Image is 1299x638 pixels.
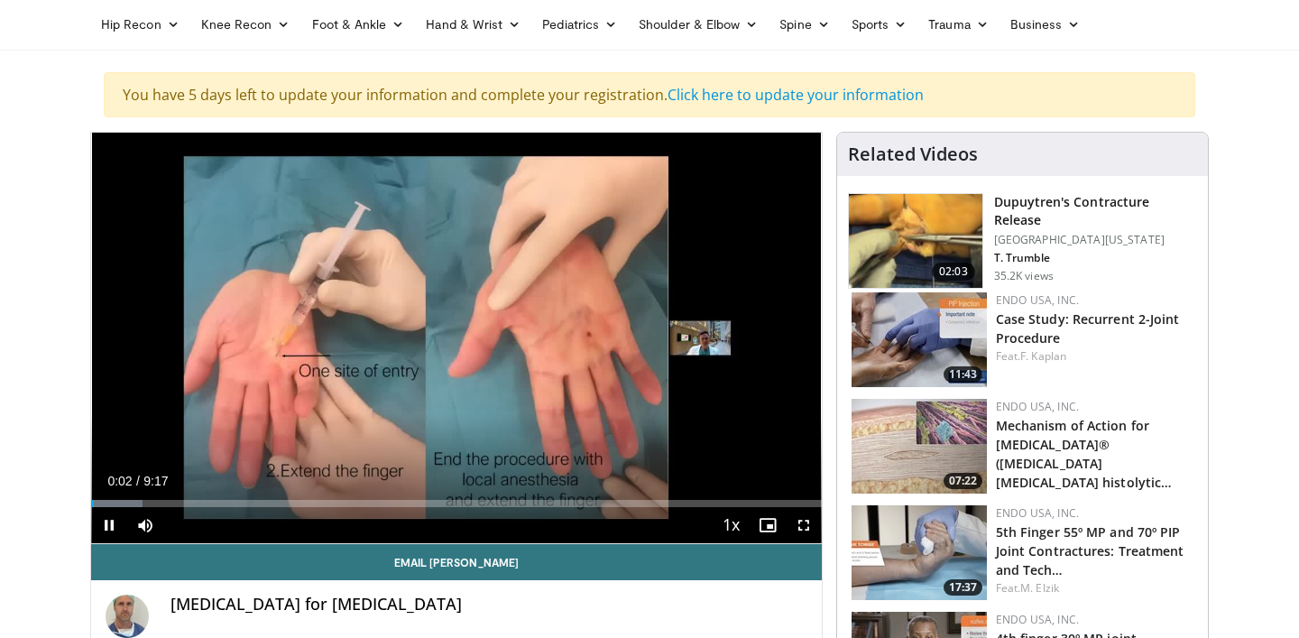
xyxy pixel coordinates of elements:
a: Endo USA, Inc. [996,505,1079,521]
button: Enable picture-in-picture mode [750,507,786,543]
a: Endo USA, Inc. [996,292,1079,308]
a: 17:37 [852,505,987,600]
span: / [136,474,140,488]
span: 17:37 [944,579,982,596]
div: Progress Bar [91,500,822,507]
a: Mechanism of Action for [MEDICAL_DATA]® ([MEDICAL_DATA] [MEDICAL_DATA] histolytic… [996,417,1173,491]
a: Trauma [917,6,1000,42]
p: T. Trumble [994,251,1197,265]
span: 11:43 [944,366,982,383]
a: 11:43 [852,292,987,387]
a: Case Study: Recurrent 2-Joint Procedure [996,310,1180,347]
a: Spine [769,6,840,42]
a: 07:22 [852,399,987,494]
span: 9:17 [143,474,168,488]
a: Shoulder & Elbow [628,6,769,42]
button: Playback Rate [714,507,750,543]
span: 0:02 [107,474,132,488]
img: 4f28c07a-856f-4770-928d-01fbaac11ded.150x105_q85_crop-smart_upscale.jpg [852,399,987,494]
img: 5ba3bb49-dd9f-4125-9852-d42629a0b25e.150x105_q85_crop-smart_upscale.jpg [852,292,987,387]
a: 02:03 Dupuytren's Contracture Release [GEOGRAPHIC_DATA][US_STATE] T. Trumble 35.2K views [848,193,1197,289]
video-js: Video Player [91,133,822,544]
button: Fullscreen [786,507,822,543]
a: Foot & Ankle [301,6,416,42]
a: Pediatrics [531,6,628,42]
a: Business [1000,6,1092,42]
img: 9476852b-d586-4d61-9b4a-8c7f020af3d3.150x105_q85_crop-smart_upscale.jpg [852,505,987,600]
span: 07:22 [944,473,982,489]
p: [GEOGRAPHIC_DATA][US_STATE] [994,233,1197,247]
p: 35.2K views [994,269,1054,283]
h4: [MEDICAL_DATA] for [MEDICAL_DATA] [170,595,807,615]
a: Email [PERSON_NAME] [91,544,822,580]
a: Click here to update your information [668,85,924,105]
span: 02:03 [932,263,975,281]
a: Hip Recon [90,6,190,42]
a: 5th Finger 55º MP and 70º PIP Joint Contractures: Treatment and Tech… [996,523,1184,578]
div: You have 5 days left to update your information and complete your registration. [104,72,1195,117]
button: Pause [91,507,127,543]
a: Hand & Wrist [415,6,531,42]
button: Mute [127,507,163,543]
div: Feat. [996,580,1193,596]
a: Sports [841,6,918,42]
img: Avatar [106,595,149,638]
a: F. Kaplan [1020,348,1066,364]
a: Endo USA, Inc. [996,612,1079,627]
div: Feat. [996,348,1193,365]
a: Endo USA, Inc. [996,399,1079,414]
a: M. Elzik [1020,580,1059,596]
h4: Related Videos [848,143,978,165]
h3: Dupuytren's Contracture Release [994,193,1197,229]
img: 38790_0000_3.png.150x105_q85_crop-smart_upscale.jpg [849,194,982,288]
a: Knee Recon [190,6,301,42]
